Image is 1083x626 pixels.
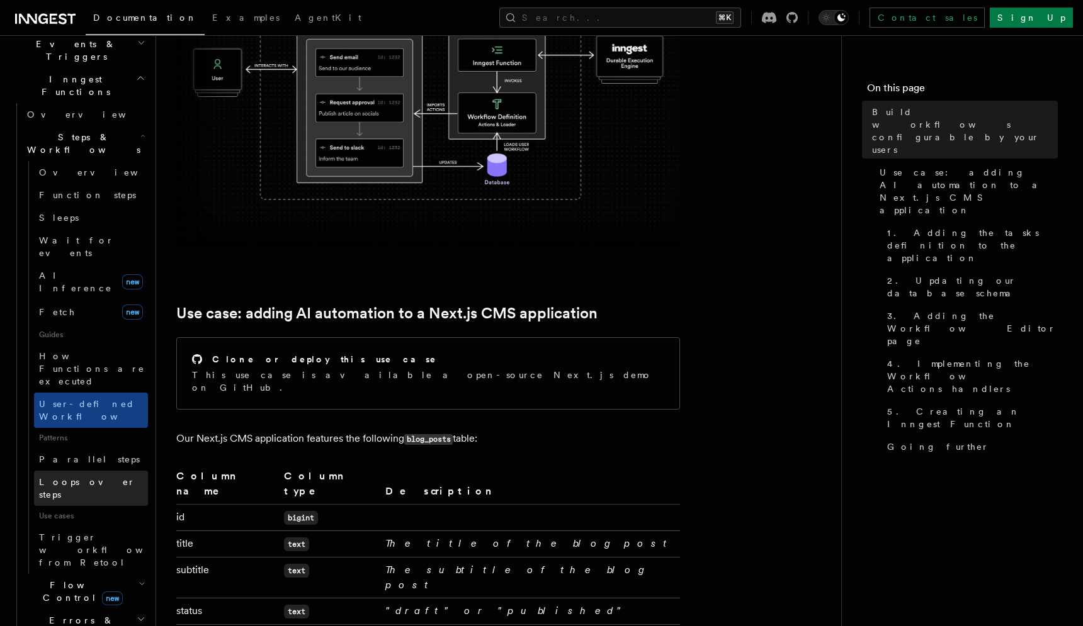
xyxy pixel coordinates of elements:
button: Events & Triggers [10,33,148,68]
div: Steps & Workflows [22,161,148,574]
button: Flow Controlnew [22,574,148,609]
span: AgentKit [295,13,361,23]
td: id [176,504,279,530]
span: Build workflows configurable by your users [872,106,1058,156]
a: 4. Implementing the Workflow Actions handlers [882,352,1058,400]
span: 3. Adding the Workflow Editor page [887,310,1058,347]
span: Overview [39,167,169,177]
a: Going further [882,435,1058,458]
span: How Functions are executed [39,351,145,386]
a: AgentKit [287,4,369,34]
p: This use case is available a open-source Next.js demo on GitHub. [192,369,664,394]
span: Inngest Functions [10,73,136,98]
th: Column type [279,468,380,505]
h2: Clone or deploy this use case [212,353,437,366]
span: User-defined Workflows [39,399,152,422]
span: Loops over steps [39,477,135,500]
a: Sleeps [34,206,148,229]
td: title [176,530,279,557]
span: Going further [887,440,989,453]
a: Parallel steps [34,448,148,471]
code: blog_posts [404,434,453,445]
a: 2. Updating our database schema [882,269,1058,305]
a: Overview [34,161,148,184]
span: new [102,591,123,605]
a: Documentation [86,4,205,35]
button: Inngest Functions [10,68,148,103]
span: Overview [27,109,157,120]
a: 3. Adding the Workflow Editor page [882,305,1058,352]
span: Use cases [34,506,148,526]
a: Sign Up [990,8,1073,28]
td: status [176,598,279,624]
th: Column name [176,468,279,505]
code: bigint [284,511,318,525]
span: Function steps [39,190,136,200]
span: 2. Updating our database schema [887,274,1058,299]
span: Use case: adding AI automation to a Next.js CMS application [880,166,1058,216]
a: Build workflows configurable by your users [867,101,1058,161]
span: Sleeps [39,213,79,223]
a: 1. Adding the tasks definition to the application [882,221,1058,269]
em: The subtitle of the blog post [385,564,648,591]
span: 5. Creating an Inngest Function [887,405,1058,430]
span: Wait for events [39,235,114,258]
em: The title of the blog post [385,537,672,549]
span: Patterns [34,428,148,448]
a: Fetchnew [34,299,148,325]
code: text [284,564,309,578]
a: Loops over steps [34,471,148,506]
h4: On this page [867,81,1058,101]
th: Description [380,468,680,505]
a: Use case: adding AI automation to a Next.js CMS application [875,161,1058,221]
span: Events & Triggers [10,38,137,63]
span: AI Inference [39,271,112,293]
span: 4. Implementing the Workflow Actions handlers [887,357,1058,395]
span: Documentation [93,13,197,23]
span: Parallel steps [39,454,140,464]
kbd: ⌘K [716,11,734,24]
a: Clone or deploy this use caseThis use case is available a open-source Next.js demo on GitHub. [176,337,680,410]
code: text [284,537,309,551]
span: Fetch [39,307,76,317]
button: Toggle dark mode [819,10,849,25]
span: Examples [212,13,280,23]
span: Guides [34,325,148,345]
span: new [122,274,143,289]
span: 1. Adding the tasks definition to the application [887,226,1058,264]
td: subtitle [176,557,279,598]
a: User-defined Workflows [34,393,148,428]
a: 5. Creating an Inngest Function [882,400,1058,435]
p: Our Next.js CMS application features the following table: [176,430,680,448]
button: Steps & Workflows [22,126,148,161]
em: "draft" or "published" [385,605,627,617]
span: new [122,305,143,320]
a: Function steps [34,184,148,206]
code: text [284,605,309,618]
span: Steps & Workflows [22,131,140,156]
a: Use case: adding AI automation to a Next.js CMS application [176,305,598,322]
a: Overview [22,103,148,126]
a: Trigger workflows from Retool [34,526,148,574]
a: How Functions are executed [34,345,148,393]
a: AI Inferencenew [34,264,148,299]
a: Examples [205,4,287,34]
span: Trigger workflows from Retool [39,532,178,567]
a: Wait for events [34,229,148,264]
span: Flow Control [22,579,139,604]
a: Contact sales [870,8,985,28]
button: Search...⌘K [499,8,741,28]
